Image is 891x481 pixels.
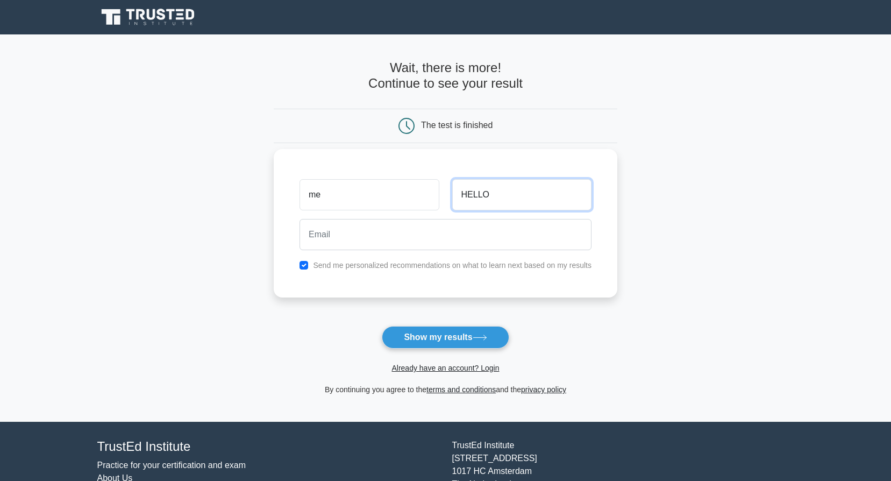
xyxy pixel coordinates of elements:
a: privacy policy [521,385,566,394]
div: By continuing you agree to the and the [267,383,624,396]
input: First name [300,179,439,210]
input: Last name [452,179,591,210]
h4: Wait, there is more! Continue to see your result [274,60,617,91]
a: Practice for your certification and exam [97,461,246,470]
input: Email [300,219,591,250]
button: Show my results [382,326,509,349]
label: Send me personalized recommendations on what to learn next based on my results [313,261,591,270]
div: The test is finished [421,121,493,130]
h4: TrustEd Institute [97,439,439,455]
a: Already have an account? Login [391,364,499,372]
a: terms and conditions [426,385,496,394]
